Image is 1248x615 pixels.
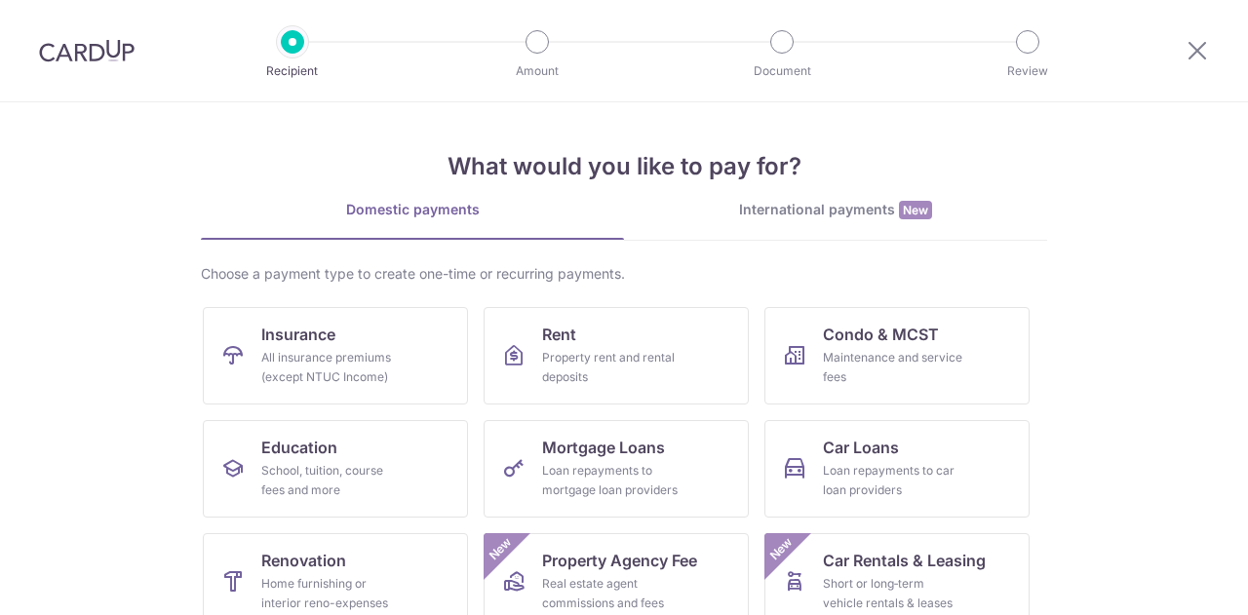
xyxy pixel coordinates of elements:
[823,461,963,500] div: Loan repayments to car loan providers
[484,307,749,404] a: RentProperty rent and rental deposits
[201,264,1047,284] div: Choose a payment type to create one-time or recurring payments.
[542,436,665,459] span: Mortgage Loans
[203,420,468,518] a: EducationSchool, tuition, course fees and more
[261,574,402,613] div: Home furnishing or interior reno-expenses
[765,533,798,565] span: New
[261,323,335,346] span: Insurance
[261,348,402,387] div: All insurance premiums (except NTUC Income)
[542,461,682,500] div: Loan repayments to mortgage loan providers
[220,61,365,81] p: Recipient
[261,436,337,459] span: Education
[484,420,749,518] a: Mortgage LoansLoan repayments to mortgage loan providers
[542,549,697,572] span: Property Agency Fee
[542,574,682,613] div: Real estate agent commissions and fees
[542,348,682,387] div: Property rent and rental deposits
[823,348,963,387] div: Maintenance and service fees
[203,307,468,404] a: InsuranceAll insurance premiums (except NTUC Income)
[764,307,1030,404] a: Condo & MCSTMaintenance and service fees
[624,200,1047,220] div: International payments
[823,574,963,613] div: Short or long‑term vehicle rentals & leases
[261,461,402,500] div: School, tuition, course fees and more
[823,323,939,346] span: Condo & MCST
[542,323,576,346] span: Rent
[823,549,986,572] span: Car Rentals & Leasing
[955,61,1100,81] p: Review
[261,549,346,572] span: Renovation
[39,39,135,62] img: CardUp
[465,61,609,81] p: Amount
[710,61,854,81] p: Document
[823,436,899,459] span: Car Loans
[201,200,624,219] div: Domestic payments
[764,420,1030,518] a: Car LoansLoan repayments to car loan providers
[899,201,932,219] span: New
[201,149,1047,184] h4: What would you like to pay for?
[485,533,517,565] span: New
